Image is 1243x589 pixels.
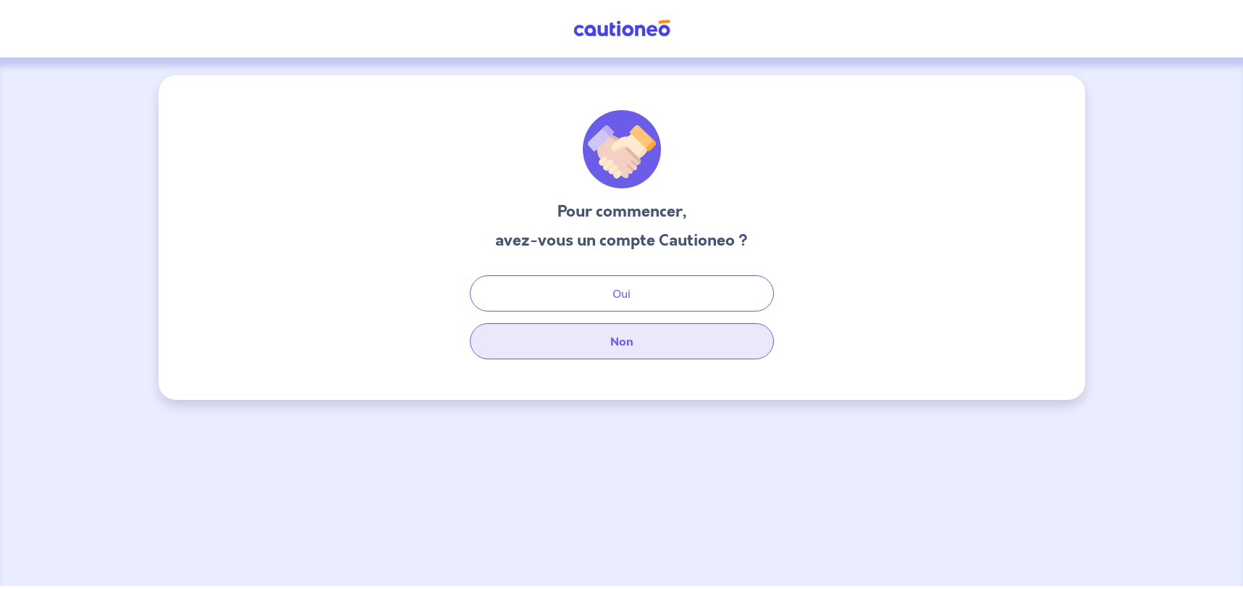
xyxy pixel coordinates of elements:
button: Oui [470,275,774,312]
h3: Pour commencer, [495,200,748,223]
img: illu_welcome.svg [583,110,661,188]
button: Non [470,323,774,359]
h3: avez-vous un compte Cautioneo ? [495,229,748,252]
img: Cautioneo [568,20,676,38]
